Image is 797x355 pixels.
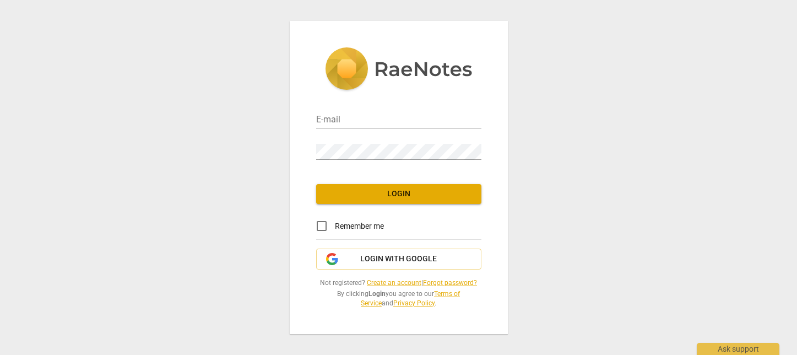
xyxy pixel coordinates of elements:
img: 5ac2273c67554f335776073100b6d88f.svg [325,47,473,93]
div: Ask support [697,343,779,355]
button: Login [316,184,481,204]
a: Create an account [367,279,421,287]
b: Login [368,290,386,298]
a: Terms of Service [361,290,460,307]
button: Login with Google [316,249,481,270]
span: Not registered? | [316,278,481,288]
span: Remember me [335,220,384,232]
a: Privacy Policy [393,299,435,307]
span: Login [325,189,473,200]
span: By clicking you agree to our and . [316,289,481,308]
span: Login with Google [360,254,437,265]
a: Forgot password? [423,279,477,287]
